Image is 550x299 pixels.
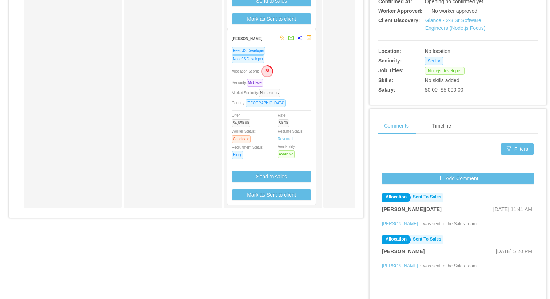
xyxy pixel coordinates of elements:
a: Glance - 2-3 Sr Software Engineers (Node.js Focus) [425,17,486,31]
button: Send to sales [232,171,311,182]
span: ReactJS Developer [232,47,265,55]
a: [PERSON_NAME] [382,263,418,268]
button: 28 [259,65,274,77]
span: Resume Status: [278,129,304,141]
div: - [420,219,422,227]
a: Resume1 [278,136,294,142]
span: NodeJS Developer [232,55,264,63]
div: Timeline [426,118,457,134]
span: Nodejs developer [425,67,465,75]
button: Mark as Sent to client [232,189,311,200]
strong: [PERSON_NAME] [382,249,425,254]
div: - [420,261,422,269]
span: Worker Status: [232,129,256,141]
span: [DATE] 5:20 PM [496,249,532,254]
span: [DATE] 11:41 AM [493,206,532,212]
span: share-alt [298,35,303,40]
span: Recruitment Status: [232,145,264,157]
span: $4,850.00 [232,119,250,127]
button: Mark as Sent to client [232,13,311,24]
span: Available [278,150,295,158]
span: $0.00 - $5,000.00 [425,87,463,93]
span: Seniority: [232,81,266,85]
text: 28 [265,69,270,73]
b: Skills: [378,77,393,83]
span: Market Seniority: [232,91,283,95]
span: [GEOGRAPHIC_DATA] [246,99,286,107]
span: No seniority [259,89,280,97]
span: Country: [232,101,288,105]
div: was sent to the Sales Team [423,221,477,227]
span: No worker approved [431,8,477,14]
span: Offer: [232,113,253,125]
span: Mid level [247,79,263,87]
b: Worker Approved: [378,8,422,14]
span: Availability: [278,145,298,156]
b: Client Discovery: [378,17,420,23]
b: Location: [378,48,401,54]
button: icon: filterFilters [501,143,534,155]
a: Allocation [382,193,408,202]
button: mail [284,32,294,44]
span: robot [306,35,311,40]
div: Comments [378,118,415,134]
a: Sent To Sales [409,193,443,202]
span: No skills added [425,77,459,83]
span: Senior [425,57,443,65]
span: team [279,35,284,40]
span: $0.00 [278,119,289,127]
a: [PERSON_NAME] [382,221,418,226]
span: Allocation Score: [232,69,259,73]
button: icon: plusAdd Comment [382,173,534,184]
a: Allocation [382,235,408,244]
a: Sent To Sales [409,235,443,244]
span: Candidate [232,135,251,143]
div: was sent to the Sales Team [423,263,477,269]
strong: [PERSON_NAME][DATE] [382,206,442,212]
div: No location [425,48,505,55]
strong: [PERSON_NAME] [232,37,262,41]
b: Salary: [378,87,395,93]
b: Job Titles: [378,68,404,73]
b: Seniority: [378,58,402,64]
span: Rate [278,113,292,125]
span: Hiring [232,151,243,159]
